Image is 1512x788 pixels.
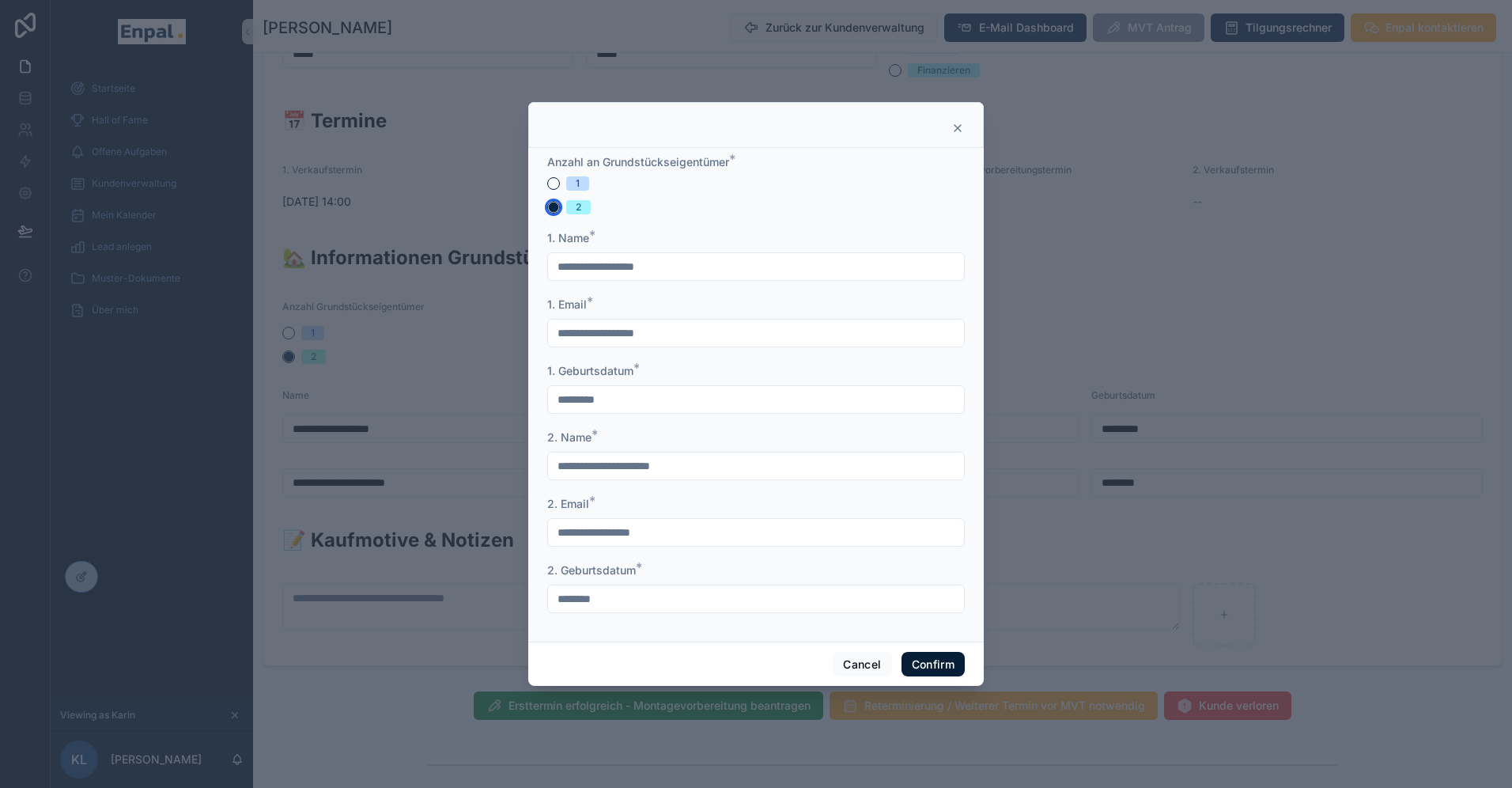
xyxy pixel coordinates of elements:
[547,497,589,510] span: 2. Email
[547,155,729,169] span: Anzahl an Grundstückseigentümer
[902,652,965,677] button: Confirm
[547,297,587,311] span: 1. Email
[576,176,580,191] div: 1
[547,563,636,577] span: 2. Geburtsdatum
[547,364,633,377] span: 1. Geburtsdatum
[547,231,589,244] span: 1. Name
[833,652,891,677] button: Cancel
[576,200,581,214] div: 2
[547,430,592,444] span: 2. Name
